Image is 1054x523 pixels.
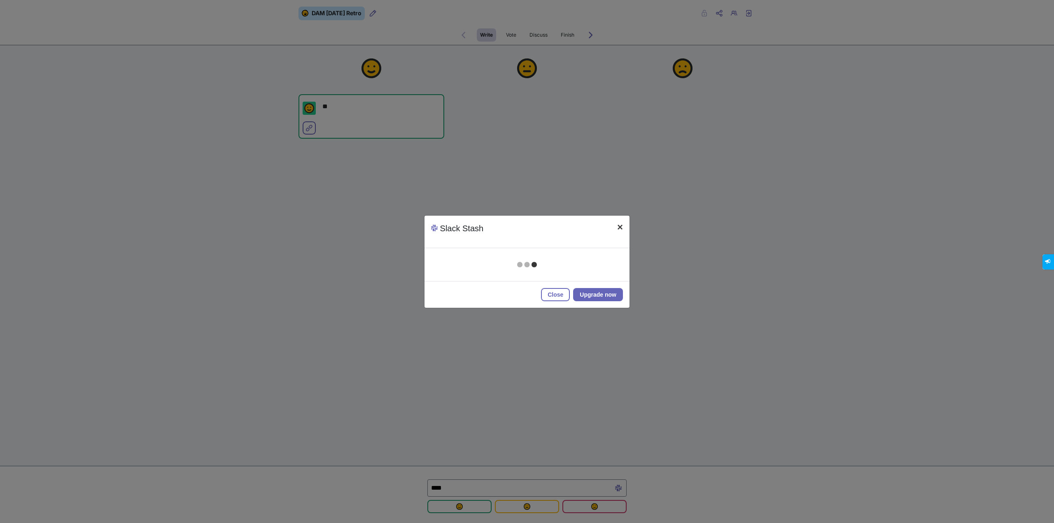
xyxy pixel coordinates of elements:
[517,255,537,274] img: activityIndicator
[617,221,623,232] span: ×
[541,288,570,301] button: Close
[6,2,10,8] span: 
[431,222,483,235] p: Slack Stash
[573,288,623,301] a: Upgrade now
[611,216,630,239] button: Close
